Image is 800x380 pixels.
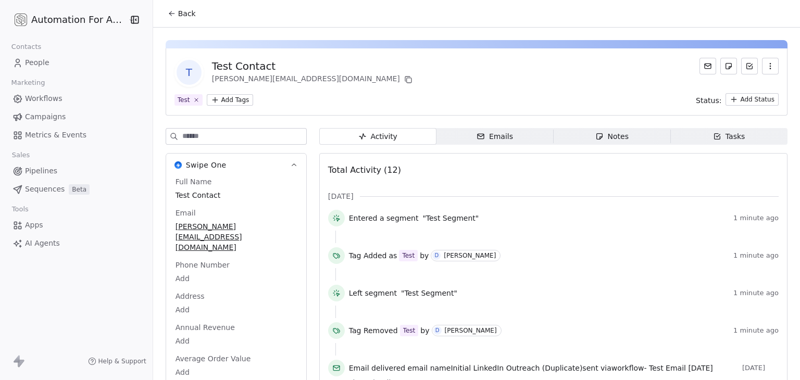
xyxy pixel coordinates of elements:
span: "Test Segment" [401,288,457,298]
span: Marketing [7,75,49,91]
span: Add [176,367,297,377]
button: Swipe OneSwipe One [166,154,306,176]
span: Sales [7,147,34,163]
span: Left segment [349,288,397,298]
span: Contacts [7,39,46,55]
span: Add [176,336,297,346]
span: Back [178,8,196,19]
span: [DATE] [742,364,779,372]
div: Tasks [713,131,745,142]
span: 1 minute ago [733,289,779,297]
span: AI Agents [25,238,60,249]
span: Phone Number [173,260,232,270]
a: People [8,54,144,71]
div: Emails [477,131,513,142]
span: People [25,57,49,68]
span: Tag Removed [349,325,398,336]
div: Test [402,251,415,260]
div: D [434,251,439,260]
span: Annual Revenue [173,322,237,333]
a: Apps [8,217,144,234]
span: Help & Support [98,357,146,365]
span: Add [176,273,297,284]
button: Add Status [726,93,779,106]
span: Average Order Value [173,353,253,364]
a: Help & Support [88,357,146,365]
span: Pipelines [25,166,57,176]
span: Address [173,291,207,301]
img: white%20with%20black%20stroke.png [15,14,27,26]
span: [DATE] [328,191,354,201]
span: Total Activity (12) [328,165,401,175]
a: AI Agents [8,235,144,252]
div: Test [403,326,416,335]
span: "Test Segment" [422,213,479,223]
div: D [435,326,440,335]
div: [PERSON_NAME] [445,327,497,334]
span: Entered a segment [349,213,419,223]
a: Pipelines [8,162,144,180]
button: Automation For Agencies [12,11,121,29]
span: Swipe One [186,160,227,170]
div: [PERSON_NAME] [444,252,496,259]
span: Email [173,208,198,218]
span: T [177,60,202,85]
span: Metrics & Events [25,130,86,141]
span: Workflows [25,93,63,104]
span: Add [176,305,297,315]
span: email name sent via workflow - [349,363,713,373]
a: Workflows [8,90,144,107]
span: Test Email [DATE] [649,364,713,372]
div: Test [178,95,190,105]
span: Email delivered [349,364,405,372]
span: Tag Added [349,250,387,261]
span: Initial LinkedIn Outreach (Duplicate) [451,364,582,372]
span: [PERSON_NAME][EMAIL_ADDRESS][DOMAIN_NAME] [176,221,297,252]
span: Campaigns [25,111,66,122]
img: Swipe One [174,161,182,169]
span: 1 minute ago [733,214,779,222]
a: SequencesBeta [8,181,144,198]
span: 1 minute ago [733,326,779,335]
button: Back [161,4,202,23]
span: Apps [25,220,43,231]
div: [PERSON_NAME][EMAIL_ADDRESS][DOMAIN_NAME] [212,73,415,86]
span: Tools [7,201,33,217]
div: Notes [595,131,629,142]
span: by [420,250,429,261]
span: 1 minute ago [733,251,779,260]
span: Sequences [25,184,65,195]
button: Add Tags [207,94,254,106]
span: Automation For Agencies [31,13,126,27]
span: Status: [696,95,721,106]
span: Beta [69,184,90,195]
div: Test Contact [212,59,415,73]
a: Campaigns [8,108,144,125]
span: as [389,250,397,261]
span: Full Name [173,176,214,187]
span: Test Contact [176,190,297,200]
span: by [420,325,429,336]
a: Metrics & Events [8,126,144,144]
